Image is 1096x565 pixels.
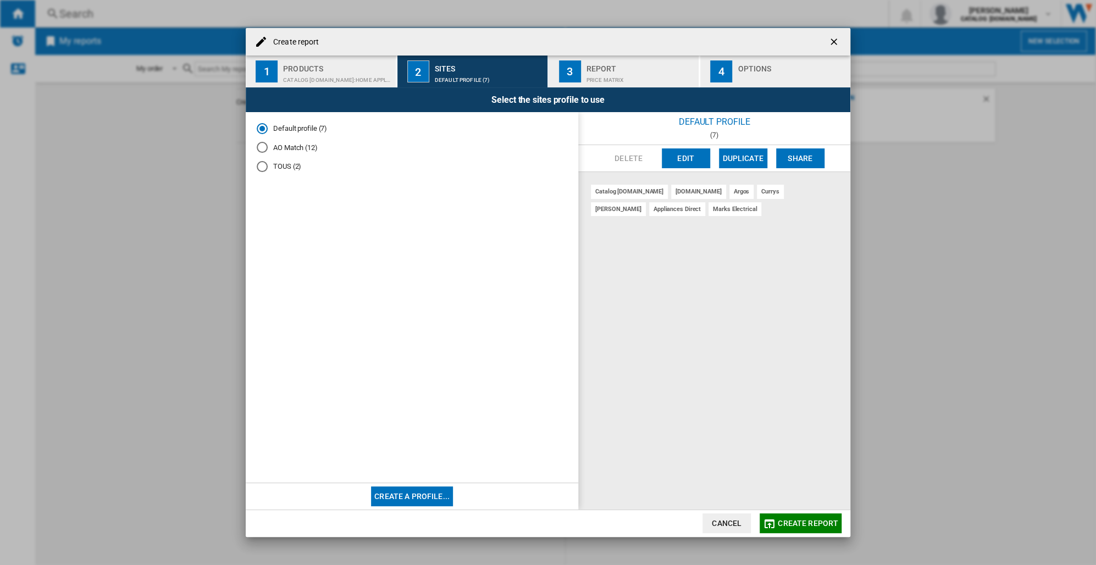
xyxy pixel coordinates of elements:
button: 3 Report Price Matrix [549,56,700,87]
div: catalog [DOMAIN_NAME] [591,185,668,198]
div: Select the sites profile to use [246,87,850,112]
div: 4 [710,60,732,82]
button: Create a profile... [371,486,453,506]
md-radio-button: AO Match (12) [257,142,567,153]
div: Default profile (7) [435,71,543,83]
div: currys [757,185,783,198]
div: 3 [559,60,581,82]
button: Duplicate [719,148,767,168]
div: CATALOG [DOMAIN_NAME]:Home appliances [283,71,391,83]
div: Report [586,60,695,71]
div: appliances direct [649,202,705,216]
div: 1 [256,60,278,82]
ng-md-icon: getI18NText('BUTTONS.CLOSE_DIALOG') [828,36,842,49]
button: 2 Sites Default profile (7) [397,56,549,87]
span: Create report [778,519,838,528]
md-radio-button: Default profile (7) [257,123,567,134]
div: (7) [578,131,850,139]
button: Share [776,148,824,168]
button: 1 Products CATALOG [DOMAIN_NAME]:Home appliances [246,56,397,87]
div: Price Matrix [586,71,695,83]
button: 4 Options [700,56,850,87]
div: [PERSON_NAME] [591,202,646,216]
button: Delete [605,148,653,168]
button: Edit [662,148,710,168]
div: marks electrical [708,202,761,216]
div: Sites [435,60,543,71]
button: Create report [760,513,842,533]
div: argos [729,185,754,198]
div: Options [738,60,846,71]
md-radio-button: TOUS (2) [257,162,567,172]
button: getI18NText('BUTTONS.CLOSE_DIALOG') [824,31,846,53]
div: 2 [407,60,429,82]
h4: Create report [268,37,319,48]
button: Cancel [702,513,751,533]
div: Default profile [578,112,850,131]
div: Products [283,60,391,71]
div: [DOMAIN_NAME] [671,185,726,198]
